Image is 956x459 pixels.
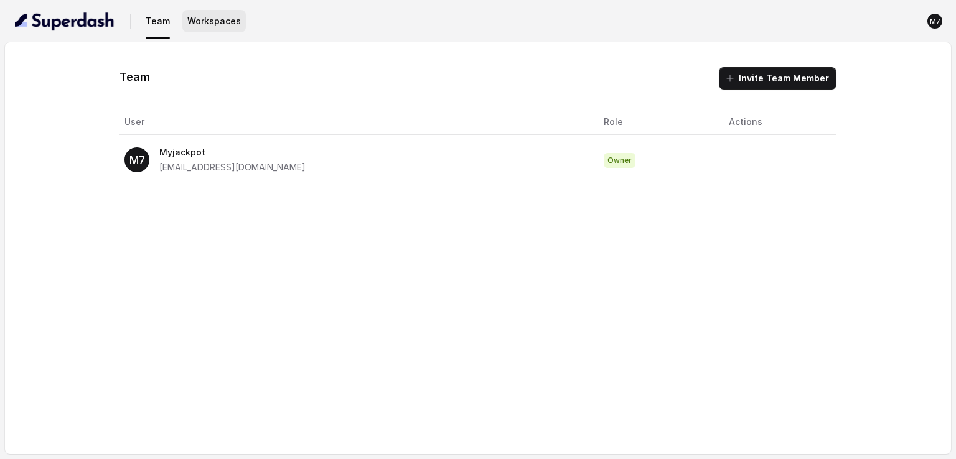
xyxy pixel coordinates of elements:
[129,154,145,167] text: M7
[594,109,719,135] th: Role
[182,10,246,32] button: Workspaces
[930,17,940,25] text: M7
[159,162,306,172] span: [EMAIL_ADDRESS][DOMAIN_NAME]
[719,109,836,135] th: Actions
[119,109,594,135] th: User
[119,67,150,87] h1: Team
[719,67,836,90] button: Invite Team Member
[604,153,635,168] span: Owner
[159,145,306,160] p: Myjackpot
[141,10,175,32] button: Team
[15,11,115,31] img: light.svg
